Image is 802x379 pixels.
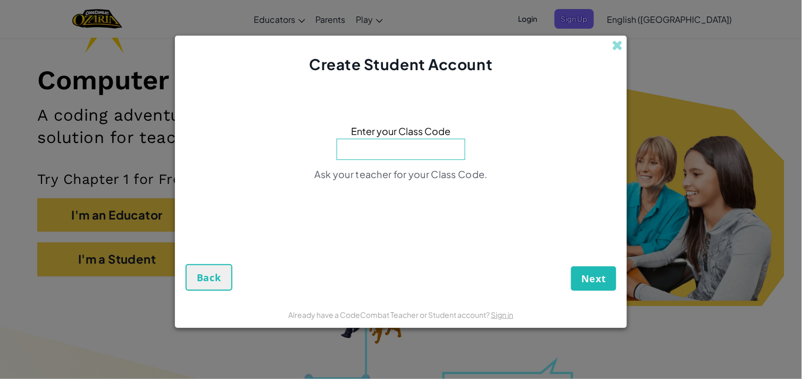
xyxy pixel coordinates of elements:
[309,55,492,73] span: Create Student Account
[186,264,232,291] button: Back
[314,168,488,180] span: Ask your teacher for your Class Code.
[289,310,491,319] span: Already have a CodeCombat Teacher or Student account?
[491,310,514,319] a: Sign in
[352,123,451,139] span: Enter your Class Code
[197,271,221,284] span: Back
[581,272,606,285] span: Next
[571,266,616,291] button: Next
